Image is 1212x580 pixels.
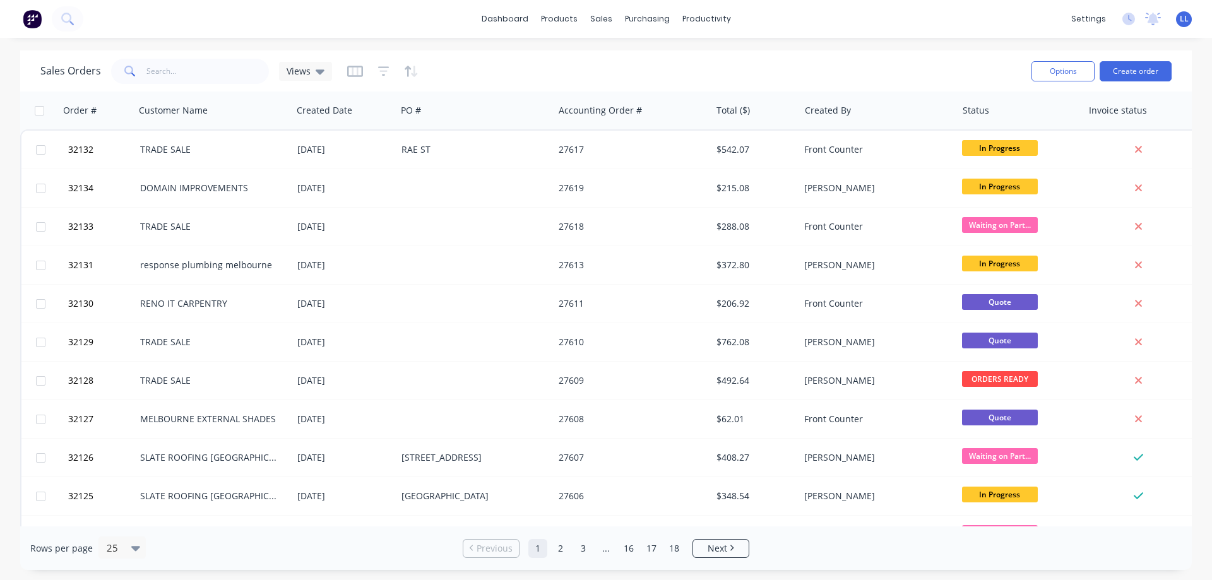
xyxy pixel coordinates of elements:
[559,220,699,233] div: 27618
[804,143,944,156] div: Front Counter
[64,400,140,438] button: 32127
[676,9,737,28] div: productivity
[716,259,790,271] div: $372.80
[559,413,699,425] div: 27608
[804,297,944,310] div: Front Counter
[477,542,513,555] span: Previous
[804,182,944,194] div: [PERSON_NAME]
[64,439,140,476] button: 32126
[559,182,699,194] div: 27619
[535,9,584,28] div: products
[962,140,1038,156] span: In Progress
[962,179,1038,194] span: In Progress
[401,104,421,117] div: PO #
[287,64,311,78] span: Views
[716,104,750,117] div: Total ($)
[297,374,391,387] div: [DATE]
[804,374,944,387] div: [PERSON_NAME]
[297,259,391,271] div: [DATE]
[962,294,1038,310] span: Quote
[64,131,140,169] button: 32132
[297,143,391,156] div: [DATE]
[297,451,391,464] div: [DATE]
[297,297,391,310] div: [DATE]
[1065,9,1112,28] div: settings
[804,490,944,502] div: [PERSON_NAME]
[68,143,93,156] span: 32132
[716,374,790,387] div: $492.64
[962,333,1038,348] span: Quote
[297,490,391,502] div: [DATE]
[475,9,535,28] a: dashboard
[1100,61,1172,81] button: Create order
[140,182,280,194] div: DOMAIN IMPROVEMENTS
[716,413,790,425] div: $62.01
[1031,61,1095,81] button: Options
[64,516,140,553] button: 32124
[64,362,140,399] button: 32128
[962,410,1038,425] span: Quote
[619,9,676,28] div: purchasing
[804,336,944,348] div: [PERSON_NAME]
[297,220,391,233] div: [DATE]
[146,59,270,84] input: Search...
[40,65,101,77] h1: Sales Orders
[68,297,93,310] span: 32130
[68,451,93,464] span: 32126
[716,220,790,233] div: $288.08
[68,182,93,194] span: 32134
[559,490,699,502] div: 27606
[559,451,699,464] div: 27607
[716,336,790,348] div: $762.08
[140,143,280,156] div: TRADE SALE
[584,9,619,28] div: sales
[1089,104,1147,117] div: Invoice status
[139,104,208,117] div: Customer Name
[140,490,280,502] div: SLATE ROOFING [GEOGRAPHIC_DATA]
[804,259,944,271] div: [PERSON_NAME]
[559,374,699,387] div: 27609
[716,451,790,464] div: $408.27
[30,542,93,555] span: Rows per page
[962,448,1038,464] span: Waiting on Part...
[401,490,542,502] div: [GEOGRAPHIC_DATA]
[297,413,391,425] div: [DATE]
[551,539,570,558] a: Page 2
[804,413,944,425] div: Front Counter
[401,451,542,464] div: [STREET_ADDRESS]
[297,336,391,348] div: [DATE]
[297,182,391,194] div: [DATE]
[804,220,944,233] div: Front Counter
[805,104,851,117] div: Created By
[693,542,749,555] a: Next page
[68,259,93,271] span: 32131
[140,220,280,233] div: TRADE SALE
[559,259,699,271] div: 27613
[140,297,280,310] div: RENO IT CARPENTRY
[716,297,790,310] div: $206.92
[642,539,661,558] a: Page 17
[716,143,790,156] div: $542.07
[963,104,989,117] div: Status
[297,104,352,117] div: Created Date
[559,143,699,156] div: 27617
[804,451,944,464] div: [PERSON_NAME]
[962,525,1038,541] span: Waiting on Part...
[665,539,684,558] a: Page 18
[64,323,140,361] button: 32129
[962,371,1038,387] span: ORDERS READY
[63,104,97,117] div: Order #
[619,539,638,558] a: Page 16
[1180,13,1189,25] span: LL
[140,259,280,271] div: response plumbing melbourne
[68,220,93,233] span: 32133
[64,169,140,207] button: 32134
[401,143,542,156] div: RAE ST
[68,336,93,348] span: 32129
[559,336,699,348] div: 27610
[962,487,1038,502] span: In Progress
[463,542,519,555] a: Previous page
[64,208,140,246] button: 32133
[68,490,93,502] span: 32125
[64,285,140,323] button: 32130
